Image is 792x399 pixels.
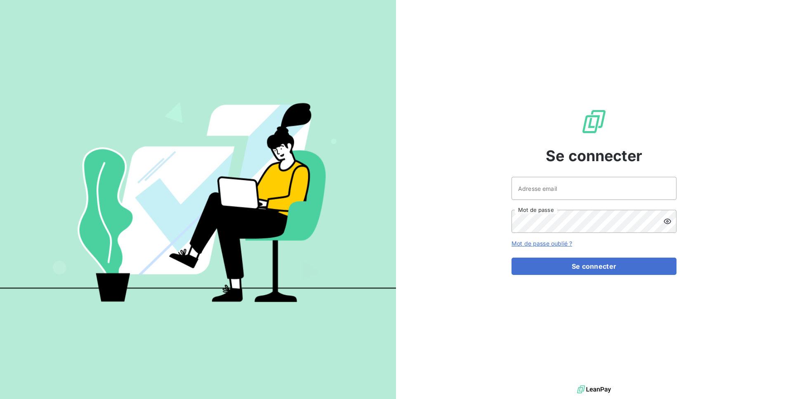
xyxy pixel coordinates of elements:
input: placeholder [511,177,676,200]
img: logo [577,383,611,396]
a: Mot de passe oublié ? [511,240,572,247]
button: Se connecter [511,258,676,275]
img: Logo LeanPay [581,108,607,135]
span: Se connecter [546,145,642,167]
